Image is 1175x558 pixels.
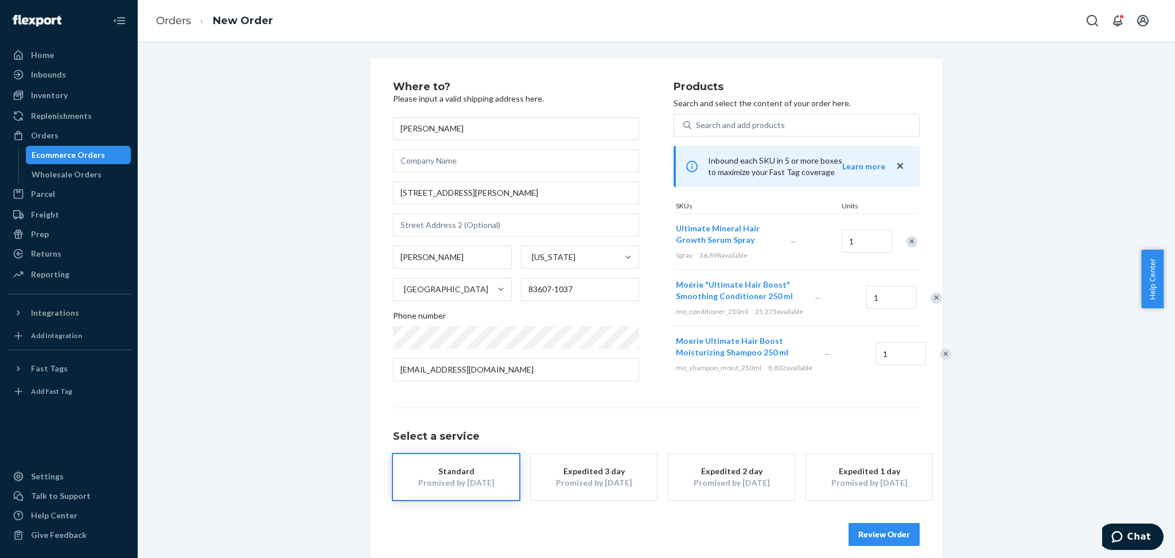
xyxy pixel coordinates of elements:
a: Orders [7,126,131,145]
div: Expedited 2 day [686,466,777,477]
a: Help Center [7,506,131,525]
span: Moérie "Ultimate Hair Boost" Smoothing Conditioner 250 ml [676,280,793,301]
span: Ultimate Mineral Hair Growth Serum Spray [676,223,760,245]
div: Give Feedback [31,529,87,541]
input: [US_STATE] [531,251,532,263]
button: StandardPromised by [DATE] [393,454,519,500]
input: ZIP Code [521,278,640,301]
span: 8,802 available [768,363,812,372]
button: Talk to Support [7,487,131,505]
input: Email (Only Required for International) [393,358,639,381]
div: Promised by [DATE] [410,477,502,489]
a: Home [7,46,131,64]
span: — [815,293,822,303]
input: Company Name [393,149,639,172]
div: Inventory [31,90,68,101]
button: Expedited 2 dayPromised by [DATE] [668,454,795,500]
a: Prep [7,225,131,243]
span: 25,275 available [755,307,803,316]
div: Inbounds [31,69,66,80]
div: Returns [31,248,61,259]
div: Wholesale Orders [32,169,102,180]
p: Search and select the content of your order here. [674,98,920,109]
button: Moérie "Ultimate Hair Boost" Smoothing Conditioner 250 ml [676,279,801,302]
button: Fast Tags [7,359,131,378]
div: Promised by [DATE] [686,477,777,489]
span: Phone number [393,310,446,326]
a: Add Integration [7,327,131,345]
a: Ecommerce Orders [26,146,131,164]
input: Quantity [842,230,892,253]
div: Ecommerce Orders [32,149,105,161]
h2: Where to? [393,82,639,93]
div: Search and add products [696,119,785,131]
button: Expedited 1 dayPromised by [DATE] [806,454,932,500]
a: Freight [7,206,131,224]
button: Give Feedback [7,526,131,544]
a: Returns [7,245,131,263]
div: Prep [31,228,49,240]
p: Please input a valid shipping address here. [393,93,639,104]
a: Wholesale Orders [26,165,131,184]
div: Fast Tags [31,363,68,374]
button: Moerie Ultimate Hair Boost Moisturizing Shampoo 250 ml [676,335,810,358]
a: Settings [7,467,131,486]
span: 36,898 available [699,251,748,259]
button: Open notifications [1106,9,1129,32]
div: Promised by [DATE] [823,477,915,489]
div: SKUs [674,201,839,213]
h1: Select a service [393,431,920,443]
span: Moerie Ultimate Hair Boost Moisturizing Shampoo 250 ml [676,336,788,357]
input: Street Address 2 (Optional) [393,214,639,237]
button: Open account menu [1131,9,1154,32]
button: Ultimate Mineral Hair Growth Serum Spray [676,223,776,246]
input: City [393,246,512,269]
div: Add Integration [31,331,82,340]
a: New Order [213,14,273,27]
div: Freight [31,209,59,220]
div: Expedited 1 day [823,466,915,477]
div: Promised by [DATE] [548,477,640,489]
div: Settings [31,471,64,482]
div: Inbound each SKU in 5 or more boxes to maximize your Fast Tag coverage [674,146,920,187]
button: Review Order [849,523,920,546]
div: Remove Item [940,348,951,360]
button: Integrations [7,304,131,322]
button: close [894,160,906,172]
input: Street Address [393,181,639,204]
input: Quantity [876,342,926,365]
a: Replenishments [7,107,131,125]
button: Close Navigation [108,9,131,32]
div: Home [31,49,54,61]
div: Remove Item [906,236,917,247]
a: Inventory [7,86,131,104]
button: Learn more [842,161,885,172]
div: [GEOGRAPHIC_DATA] [404,284,488,295]
span: Spray [676,251,692,259]
input: [GEOGRAPHIC_DATA] [403,284,404,295]
div: Replenishments [31,110,92,122]
div: Remove Item [931,292,942,304]
a: Orders [156,14,191,27]
div: Expedited 3 day [548,466,640,477]
div: Talk to Support [31,490,91,502]
a: Inbounds [7,65,131,84]
div: Parcel [31,188,55,200]
iframe: Opens a widget where you can chat to one of our agents [1102,524,1164,552]
ol: breadcrumbs [147,4,282,38]
a: Reporting [7,265,131,284]
div: Reporting [31,269,69,280]
a: Parcel [7,185,131,203]
div: [US_STATE] [532,251,575,263]
span: — [824,349,831,359]
div: Orders [31,130,59,141]
div: Units [839,201,891,213]
button: Expedited 3 dayPromised by [DATE] [531,454,657,500]
div: Standard [410,466,502,477]
button: Help Center [1141,250,1164,308]
input: First & Last Name [393,117,639,140]
a: Add Fast Tag [7,382,131,401]
button: Open Search Box [1081,9,1104,32]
